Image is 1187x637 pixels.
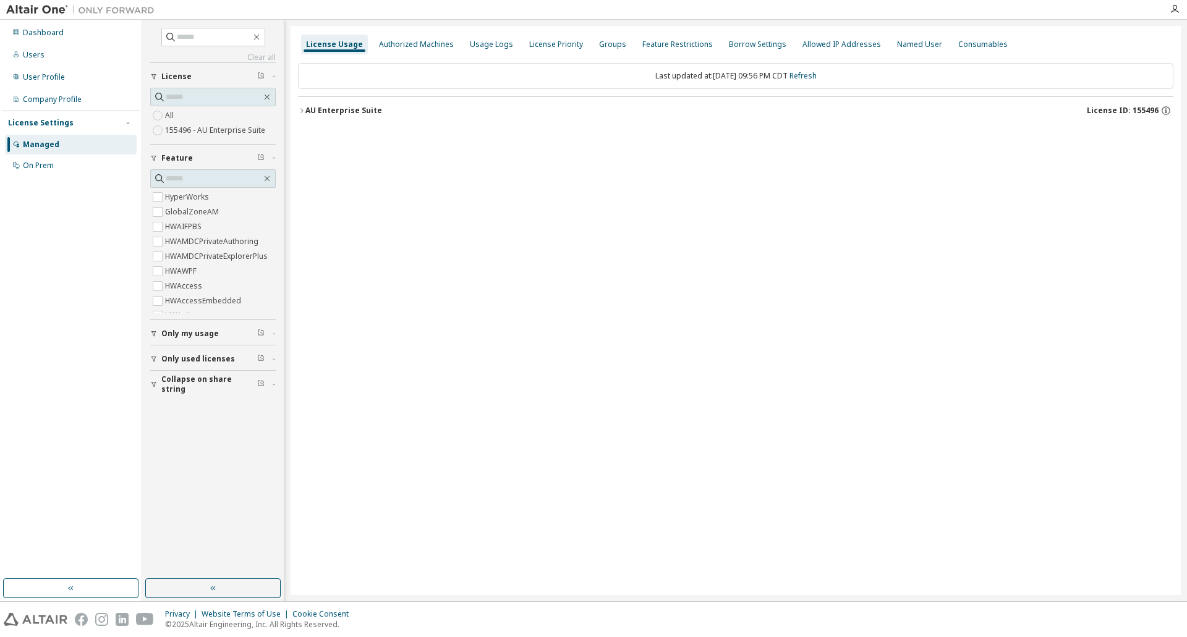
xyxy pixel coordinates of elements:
[305,106,382,116] div: AU Enterprise Suite
[379,40,454,49] div: Authorized Machines
[6,4,161,16] img: Altair One
[257,354,265,364] span: Clear filter
[165,205,221,219] label: GlobalZoneAM
[116,613,129,626] img: linkedin.svg
[165,234,261,249] label: HWAMDCPrivateAuthoring
[165,609,202,619] div: Privacy
[150,53,276,62] a: Clear all
[150,371,276,398] button: Collapse on share string
[165,264,199,279] label: HWAWPF
[642,40,713,49] div: Feature Restrictions
[165,308,207,323] label: HWActivate
[150,145,276,172] button: Feature
[161,72,192,82] span: License
[958,40,1008,49] div: Consumables
[789,70,817,81] a: Refresh
[165,619,356,630] p: © 2025 Altair Engineering, Inc. All Rights Reserved.
[257,72,265,82] span: Clear filter
[257,153,265,163] span: Clear filter
[292,609,356,619] div: Cookie Consent
[23,161,54,171] div: On Prem
[8,118,74,128] div: License Settings
[470,40,513,49] div: Usage Logs
[165,279,205,293] label: HWAccess
[306,40,363,49] div: License Usage
[1087,106,1159,116] span: License ID: 155496
[599,40,626,49] div: Groups
[161,374,257,394] span: Collapse on share string
[23,95,82,104] div: Company Profile
[23,140,59,150] div: Managed
[150,345,276,373] button: Only used licenses
[165,123,268,138] label: 155496 - AU Enterprise Suite
[23,72,65,82] div: User Profile
[95,613,108,626] img: instagram.svg
[298,63,1173,89] div: Last updated at: [DATE] 09:56 PM CDT
[165,219,204,234] label: HWAIFPBS
[161,354,235,364] span: Only used licenses
[4,613,67,626] img: altair_logo.svg
[23,28,64,38] div: Dashboard
[75,613,88,626] img: facebook.svg
[729,40,786,49] div: Borrow Settings
[802,40,881,49] div: Allowed IP Addresses
[529,40,583,49] div: License Priority
[150,320,276,347] button: Only my usage
[298,97,1173,124] button: AU Enterprise SuiteLicense ID: 155496
[897,40,942,49] div: Named User
[136,613,154,626] img: youtube.svg
[161,329,219,339] span: Only my usage
[202,609,292,619] div: Website Terms of Use
[165,190,211,205] label: HyperWorks
[165,249,270,264] label: HWAMDCPrivateExplorerPlus
[150,63,276,90] button: License
[23,50,45,60] div: Users
[165,293,244,308] label: HWAccessEmbedded
[161,153,193,163] span: Feature
[257,379,265,389] span: Clear filter
[165,108,176,123] label: All
[257,329,265,339] span: Clear filter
